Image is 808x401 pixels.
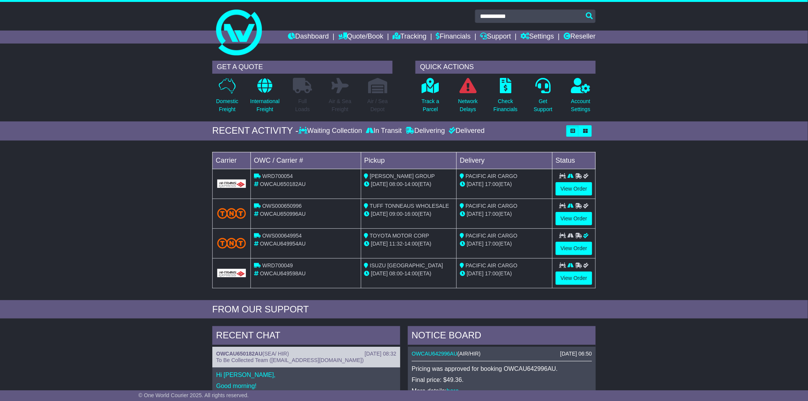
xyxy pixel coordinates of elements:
span: 14:00 [404,241,418,247]
img: TNT_Domestic.png [217,208,246,218]
div: Delivered [447,127,485,135]
a: Reseller [564,31,596,44]
td: Carrier [213,152,251,169]
span: PACIFIC AIR CARGO [465,262,517,268]
div: (ETA) [460,180,549,188]
span: WRD700049 [262,262,293,268]
span: [DATE] [371,241,388,247]
span: PACIFIC AIR CARGO [465,233,517,239]
a: OWCAU650182AU [216,351,262,357]
a: Quote/Book [338,31,383,44]
div: In Transit [364,127,404,135]
span: © One World Courier 2025. All rights reserved. [139,392,249,398]
p: More details: . [412,387,592,395]
div: [DATE] 06:50 [560,351,592,357]
span: 08:00 [389,181,403,187]
a: OWCAU642996AU [412,351,457,357]
span: [DATE] [371,270,388,276]
a: View Order [556,212,592,225]
span: TUFF TONNEAUS WHOLESALE [370,203,449,209]
div: Waiting Collection [299,127,364,135]
div: Delivering [404,127,447,135]
span: 08:00 [389,270,403,276]
p: Get Support [534,97,553,113]
div: - (ETA) [364,180,454,188]
span: 17:00 [485,241,498,247]
a: DomesticFreight [216,78,239,118]
a: Tracking [393,31,427,44]
span: To Be Collected Team ([EMAIL_ADDRESS][DOMAIN_NAME]) [216,357,364,363]
p: Domestic Freight [216,97,238,113]
span: ISUZU [GEOGRAPHIC_DATA] [370,262,443,268]
p: Good morning! [216,382,396,390]
a: InternationalFreight [250,78,280,118]
p: Full Loads [293,97,312,113]
div: ( ) [412,351,592,357]
span: OWCAU650996AU [260,211,306,217]
span: TOYOTA MOTOR CORP [370,233,429,239]
span: [DATE] [467,181,483,187]
span: [DATE] [467,241,483,247]
span: 17:00 [485,181,498,187]
p: Air & Sea Freight [329,97,351,113]
div: (ETA) [460,210,549,218]
div: [DATE] 08:32 [365,351,396,357]
p: Check Financials [494,97,518,113]
td: Delivery [457,152,553,169]
div: RECENT ACTIVITY - [212,125,299,136]
span: 17:00 [485,270,498,276]
p: International Freight [250,97,280,113]
span: 11:32 [389,241,403,247]
div: - (ETA) [364,270,454,278]
a: GetSupport [533,78,553,118]
span: 17:00 [485,211,498,217]
div: NOTICE BOARD [408,326,596,347]
div: RECENT CHAT [212,326,400,347]
span: AIR/HIR [459,351,479,357]
span: 14:00 [404,270,418,276]
p: Track a Parcel [422,97,439,113]
a: View Order [556,182,592,196]
span: PACIFIC AIR CARGO [465,203,517,209]
span: 14:00 [404,181,418,187]
td: Status [553,152,596,169]
span: [DATE] [467,270,483,276]
a: here [447,388,459,394]
img: TNT_Domestic.png [217,238,246,248]
span: [DATE] [371,181,388,187]
a: Financials [436,31,471,44]
span: PACIFIC AIR CARGO [465,173,517,179]
p: Account Settings [571,97,591,113]
p: Pricing was approved for booking OWCAU642996AU. [412,365,592,372]
p: Hi [PERSON_NAME], [216,371,396,378]
td: Pickup [361,152,457,169]
span: WRD700054 [262,173,293,179]
div: (ETA) [460,270,549,278]
span: OWCAU649598AU [260,270,306,276]
span: OWCAU650182AU [260,181,306,187]
span: OWS000650996 [262,203,302,209]
a: Dashboard [288,31,329,44]
span: 16:00 [404,211,418,217]
span: [PERSON_NAME] GROUP [370,173,435,179]
a: CheckFinancials [493,78,518,118]
div: FROM OUR SUPPORT [212,304,596,315]
a: Support [480,31,511,44]
span: OWCAU649954AU [260,241,306,247]
div: QUICK ACTIONS [415,61,596,74]
img: GetCarrierServiceLogo [217,179,246,188]
a: Track aParcel [421,78,440,118]
a: NetworkDelays [458,78,478,118]
div: ( ) [216,351,396,357]
a: AccountSettings [571,78,591,118]
p: Network Delays [458,97,478,113]
span: 09:00 [389,211,403,217]
div: - (ETA) [364,240,454,248]
div: (ETA) [460,240,549,248]
p: Final price: $49.36. [412,376,592,383]
div: - (ETA) [364,210,454,218]
a: Settings [520,31,554,44]
td: OWC / Carrier # [251,152,361,169]
span: [DATE] [467,211,483,217]
div: GET A QUOTE [212,61,393,74]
